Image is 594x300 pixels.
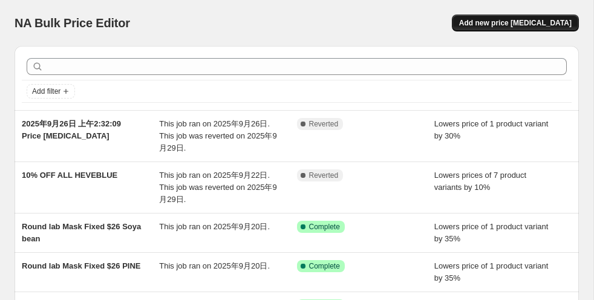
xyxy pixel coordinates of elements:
button: Add filter [27,84,75,99]
span: Complete [309,261,340,271]
span: Lowers prices of 7 product variants by 10% [434,171,526,192]
span: Round lab Mask Fixed $26 Soya bean [22,222,141,243]
span: 2025年9月26日 上午2:32:09 Price [MEDICAL_DATA] [22,119,121,140]
span: Complete [309,222,340,232]
button: Add new price [MEDICAL_DATA] [452,15,579,31]
span: Add filter [32,86,60,96]
span: NA Bulk Price Editor [15,16,130,30]
span: Lowers price of 1 product variant by 30% [434,119,549,140]
span: This job ran on 2025年9月20日. [159,222,270,231]
span: Lowers price of 1 product variant by 35% [434,222,549,243]
span: This job ran on 2025年9月26日. This job was reverted on 2025年9月29日. [159,119,276,152]
span: Add new price [MEDICAL_DATA] [459,18,572,28]
span: This job ran on 2025年9月20日. [159,261,270,270]
span: Lowers price of 1 product variant by 35% [434,261,549,282]
span: Round lab Mask Fixed $26 PINE [22,261,141,270]
span: Reverted [309,119,339,129]
span: 10% OFF ALL HEVEBLUE [22,171,117,180]
span: This job ran on 2025年9月22日. This job was reverted on 2025年9月29日. [159,171,276,204]
span: Reverted [309,171,339,180]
